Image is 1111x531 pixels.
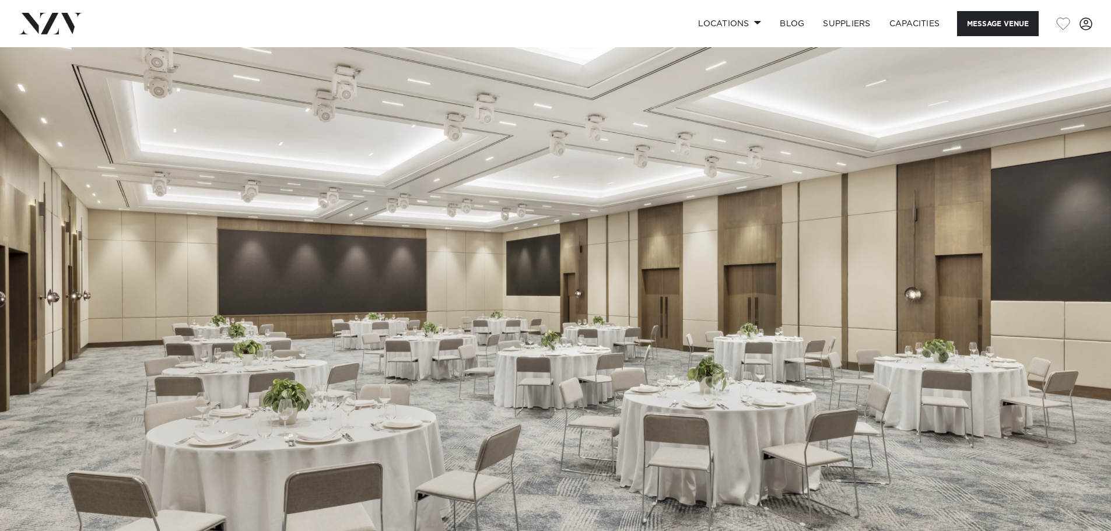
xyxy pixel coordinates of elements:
[957,11,1039,36] button: Message Venue
[814,11,879,36] a: SUPPLIERS
[770,11,814,36] a: BLOG
[689,11,770,36] a: Locations
[880,11,949,36] a: Capacities
[19,13,82,34] img: nzv-logo.png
